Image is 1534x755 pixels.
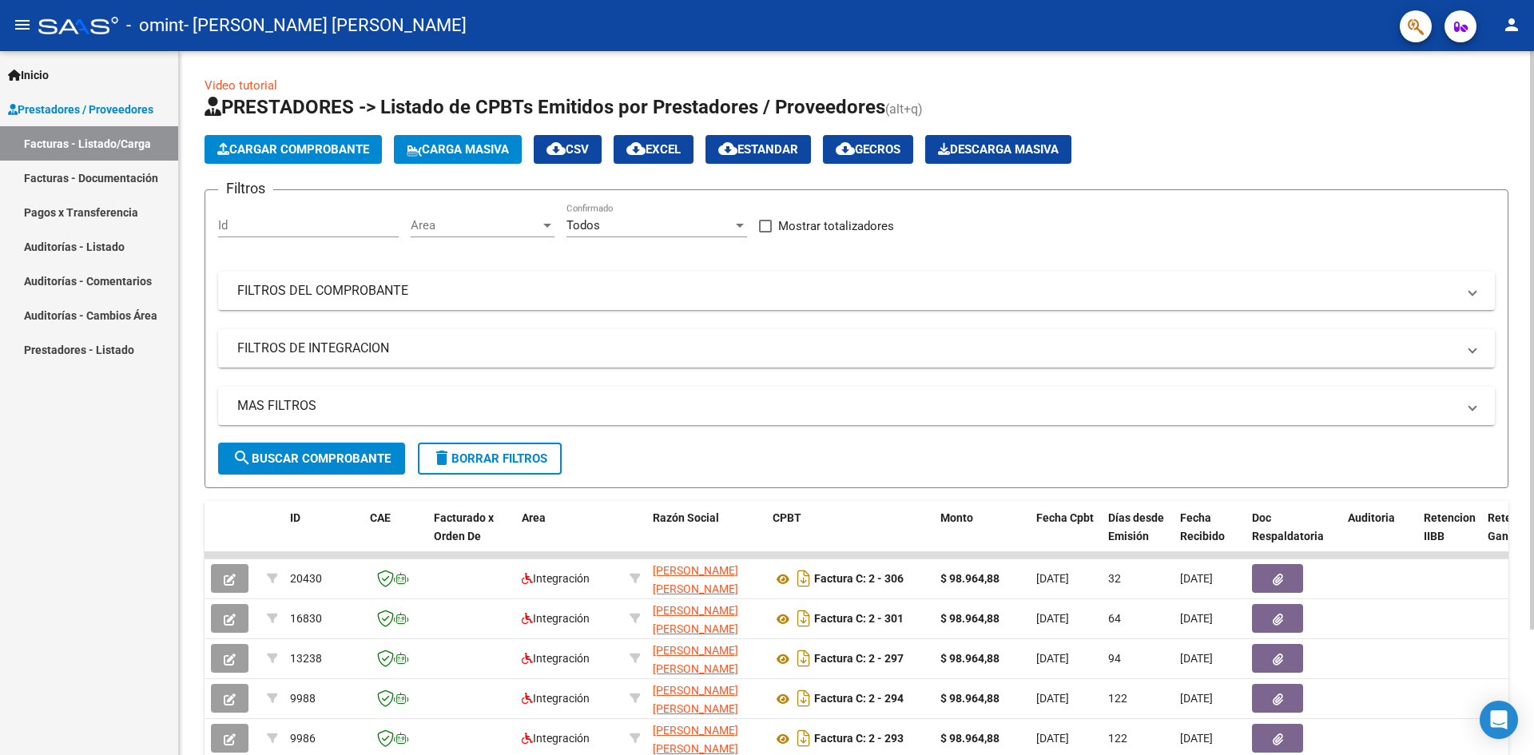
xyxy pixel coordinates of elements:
mat-icon: menu [13,15,32,34]
datatable-header-cell: CPBT [766,501,934,571]
span: [DATE] [1036,732,1069,745]
span: Monto [940,511,973,524]
datatable-header-cell: Facturado x Orden De [427,501,515,571]
span: Integración [522,612,590,625]
span: Días desde Emisión [1108,511,1164,542]
mat-icon: cloud_download [836,139,855,158]
span: Prestadores / Proveedores [8,101,153,118]
span: (alt+q) [885,101,923,117]
span: Fecha Recibido [1180,511,1225,542]
span: [DATE] [1036,572,1069,585]
div: 27291815249 [653,642,760,675]
h3: Filtros [218,177,273,200]
span: Retencion IIBB [1424,511,1476,542]
mat-icon: cloud_download [626,139,646,158]
span: [DATE] [1180,612,1213,625]
span: CSV [546,142,589,157]
strong: $ 98.964,88 [940,692,999,705]
span: Mostrar totalizadores [778,217,894,236]
strong: $ 98.964,88 [940,732,999,745]
button: EXCEL [614,135,693,164]
span: Cargar Comprobante [217,142,369,157]
span: Integración [522,652,590,665]
i: Descargar documento [793,606,814,631]
span: [DATE] [1036,652,1069,665]
span: [PERSON_NAME] [PERSON_NAME] [653,644,738,675]
strong: Factura C: 2 - 301 [814,613,904,626]
span: [PERSON_NAME] [PERSON_NAME] [653,684,738,715]
strong: Factura C: 2 - 294 [814,693,904,705]
span: 16830 [290,612,322,625]
a: Video tutorial [205,78,277,93]
button: Estandar [705,135,811,164]
strong: Factura C: 2 - 293 [814,733,904,745]
datatable-header-cell: Area [515,501,623,571]
span: Facturado x Orden De [434,511,494,542]
span: - [PERSON_NAME] [PERSON_NAME] [184,8,467,43]
span: Area [411,218,540,232]
mat-expansion-panel-header: FILTROS DEL COMPROBANTE [218,272,1495,310]
button: Cargar Comprobante [205,135,382,164]
datatable-header-cell: Doc Respaldatoria [1246,501,1341,571]
span: Auditoria [1348,511,1395,524]
span: - omint [126,8,184,43]
mat-icon: search [232,448,252,467]
span: 122 [1108,732,1127,745]
span: 94 [1108,652,1121,665]
span: [DATE] [1180,732,1213,745]
div: 27291815249 [653,681,760,715]
app-download-masive: Descarga masiva de comprobantes (adjuntos) [925,135,1071,164]
span: CAE [370,511,391,524]
span: [DATE] [1180,572,1213,585]
div: 27291815249 [653,602,760,635]
span: Inicio [8,66,49,84]
i: Descargar documento [793,725,814,751]
span: Area [522,511,546,524]
span: [PERSON_NAME] [PERSON_NAME] [653,564,738,595]
button: CSV [534,135,602,164]
mat-icon: cloud_download [718,139,737,158]
span: Integración [522,572,590,585]
mat-expansion-panel-header: MAS FILTROS [218,387,1495,425]
span: [DATE] [1036,692,1069,705]
span: [PERSON_NAME] [PERSON_NAME] [653,604,738,635]
mat-icon: person [1502,15,1521,34]
datatable-header-cell: CAE [364,501,427,571]
button: Gecros [823,135,913,164]
strong: Factura C: 2 - 306 [814,573,904,586]
span: Gecros [836,142,900,157]
span: Descarga Masiva [938,142,1059,157]
span: Fecha Cpbt [1036,511,1094,524]
button: Borrar Filtros [418,443,562,475]
span: ID [290,511,300,524]
datatable-header-cell: Razón Social [646,501,766,571]
datatable-header-cell: Días desde Emisión [1102,501,1174,571]
strong: $ 98.964,88 [940,612,999,625]
span: Integración [522,692,590,705]
mat-icon: delete [432,448,451,467]
span: 9988 [290,692,316,705]
span: Estandar [718,142,798,157]
i: Descargar documento [793,685,814,711]
span: EXCEL [626,142,681,157]
button: Carga Masiva [394,135,522,164]
span: Doc Respaldatoria [1252,511,1324,542]
strong: $ 98.964,88 [940,572,999,585]
span: Todos [566,218,600,232]
div: 27291815249 [653,562,760,595]
span: [DATE] [1180,652,1213,665]
datatable-header-cell: Monto [934,501,1030,571]
button: Buscar Comprobante [218,443,405,475]
div: Open Intercom Messenger [1480,701,1518,739]
span: 122 [1108,692,1127,705]
span: 20430 [290,572,322,585]
datatable-header-cell: Auditoria [1341,501,1417,571]
div: 27291815249 [653,721,760,755]
strong: $ 98.964,88 [940,652,999,665]
span: Carga Masiva [407,142,509,157]
mat-panel-title: FILTROS DEL COMPROBANTE [237,282,1457,300]
span: 32 [1108,572,1121,585]
button: Descarga Masiva [925,135,1071,164]
span: 64 [1108,612,1121,625]
span: 9986 [290,732,316,745]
